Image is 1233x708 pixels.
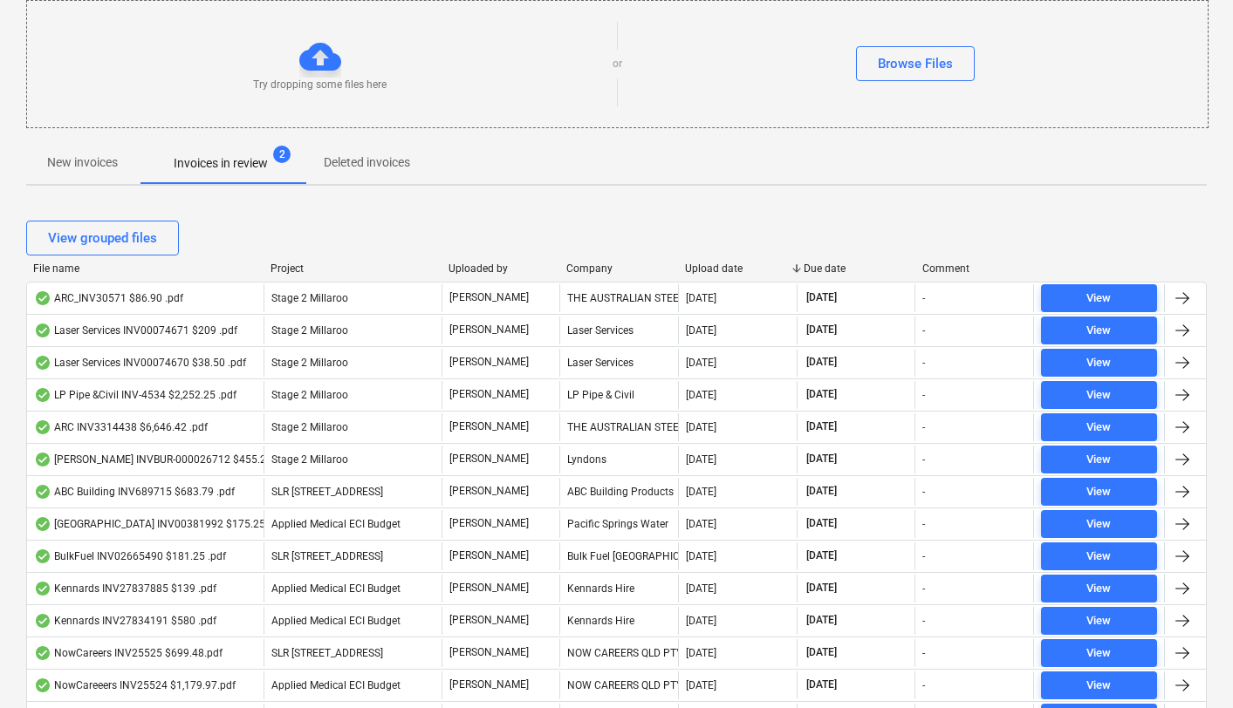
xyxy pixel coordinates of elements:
div: - [922,679,925,691]
div: [DATE] [686,324,716,337]
div: View [1086,353,1111,373]
span: [DATE] [805,355,839,370]
div: - [922,357,925,369]
span: 2 [273,146,291,163]
div: View [1086,643,1111,664]
div: Upload date [685,262,790,275]
div: OCR finished [34,485,51,499]
div: View [1086,289,1111,309]
span: Applied Medical ECI Budget [271,518,401,530]
p: [PERSON_NAME] [449,452,529,466]
span: [DATE] [805,290,839,305]
p: [PERSON_NAME] [449,355,529,370]
div: OCR finished [34,323,51,337]
div: OCR finished [34,356,51,370]
span: Stage 2 Millaroo [271,421,348,433]
div: OCR finished [34,420,51,434]
button: View [1041,671,1157,699]
button: View [1041,446,1157,473]
div: - [922,582,925,595]
div: OCR finished [34,582,51,596]
span: Stage 2 Millaroo [271,324,348,337]
div: - [922,389,925,401]
div: View [1086,676,1111,696]
span: Stage 2 Millaroo [271,453,348,466]
span: Applied Medical ECI Budget [271,679,401,691]
button: View [1041,381,1157,409]
div: [DATE] [686,582,716,595]
div: THE AUSTRALIAN STEEL COMPANY (OPERATIONS) PTY LTD [559,413,678,441]
button: View [1041,607,1157,635]
span: [DATE] [805,516,839,531]
div: - [922,324,925,337]
div: [DATE] [686,679,716,691]
p: [PERSON_NAME] [449,419,529,434]
div: [DATE] [686,389,716,401]
div: Browse Files [878,52,953,75]
button: View [1041,478,1157,506]
p: [PERSON_NAME] [449,387,529,402]
span: Applied Medical ECI Budget [271,582,401,595]
div: [DATE] [686,518,716,530]
p: [PERSON_NAME] [449,516,529,531]
div: OCR finished [34,549,51,563]
div: [PERSON_NAME] INVBUR-000026712 $455.20 .pdf [34,453,293,466]
span: [DATE] [805,613,839,628]
div: Laser Services [559,317,678,344]
p: [PERSON_NAME] [449,290,529,305]
button: View [1041,639,1157,667]
iframe: Chat Widget [1146,624,1233,708]
div: BulkFuel INV02665490 $181.25 .pdf [34,549,226,563]
span: Applied Medical ECI Budget [271,615,401,627]
div: Laser Services INV00074670 $38.50 .pdf [34,356,246,370]
span: SLR 2 Millaroo Drive [271,550,383,562]
div: ARC INV3314438 $6,646.42 .pdf [34,420,208,434]
div: Pacific Springs Water [559,510,678,538]
div: LP Pipe &Civil INV-4534 $2,252.25 .pdf [34,388,236,402]
p: Deleted invoices [324,153,410,172]
span: Stage 2 Millaroo [271,292,348,304]
span: [DATE] [805,419,839,434]
button: View [1041,542,1157,570]
div: View [1086,547,1111,567]
div: NowCareers INV25525 $699.48.pdf [34,646,223,660]
p: [PERSON_NAME] [449,645,529,660]
div: - [922,292,925,304]
div: ABC Building INV689715 $683.79 .pdf [34,485,235,499]
div: Kennards Hire [559,607,678,635]
button: View [1041,510,1157,538]
div: [DATE] [686,453,716,466]
p: [PERSON_NAME] [449,677,529,692]
p: Try dropping some files here [253,78,387,92]
div: Kennards Hire [559,575,678,602]
div: [DATE] [686,615,716,627]
div: ARC_INV30571 $86.90 .pdf [34,291,183,305]
p: [PERSON_NAME] [449,323,529,337]
span: [DATE] [805,645,839,660]
div: - [922,647,925,659]
div: - [922,453,925,466]
button: Browse Files [856,46,975,81]
div: OCR finished [34,678,51,692]
div: Due date [804,262,908,275]
button: View [1041,575,1157,602]
div: View [1086,418,1111,438]
div: Laser Services INV00074671 $209 .pdf [34,323,237,337]
div: OCR finished [34,388,51,402]
div: Laser Services [559,349,678,377]
div: [DATE] [686,421,716,433]
div: [DATE] [686,357,716,369]
div: View grouped files [48,227,157,249]
div: NowCareeers INV25524 $1,179.97.pdf [34,678,236,692]
div: OCR finished [34,614,51,628]
span: Stage 2 Millaroo [271,357,348,369]
div: View [1086,579,1111,599]
span: [DATE] [805,548,839,563]
div: - [922,615,925,627]
button: View grouped files [26,221,179,255]
p: Invoices in review [174,154,268,173]
div: Project [271,262,435,275]
span: [DATE] [805,387,839,402]
div: - [922,421,925,433]
div: Lyndons [559,446,678,473]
